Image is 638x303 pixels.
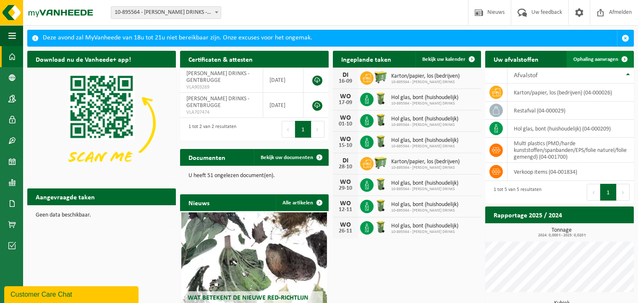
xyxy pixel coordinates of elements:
[391,80,460,85] span: 10-895564 - [PERSON_NAME] DRINKS
[507,138,634,163] td: multi plastics (PMD/harde kunststoffen/spanbanden/EPS/folie naturel/folie gemengd) (04-001700)
[374,156,388,170] img: WB-0660-HPE-GN-51
[337,164,354,170] div: 28-10
[507,163,634,181] td: verkoop items (04-001834)
[180,194,218,211] h2: Nieuws
[391,116,458,123] span: Hol glas, bont (huishoudelijk)
[27,188,103,205] h2: Aangevraagde taken
[27,51,139,67] h2: Download nu de Vanheede+ app!
[374,134,388,149] img: WB-0140-HPE-GN-50
[276,194,328,211] a: Alle artikelen
[485,51,547,67] h2: Uw afvalstoffen
[489,183,541,201] div: 1 tot 5 van 5 resultaten
[180,149,234,165] h2: Documenten
[337,100,354,106] div: 17-09
[507,102,634,120] td: restafval (04-000029)
[180,51,261,67] h2: Certificaten & attesten
[186,109,257,116] span: VLA707474
[36,212,167,218] p: Geen data beschikbaar.
[489,227,634,238] h3: Tonnage
[188,173,320,179] p: U heeft 51 ongelezen document(en).
[391,137,458,144] span: Hol glas, bont (huishoudelijk)
[337,121,354,127] div: 01-10
[311,121,324,138] button: Next
[337,200,354,207] div: WO
[295,121,311,138] button: 1
[337,143,354,149] div: 15-10
[186,71,249,84] span: [PERSON_NAME] DRINKS - GENTBRUGGE
[374,177,388,191] img: WB-0140-HPE-GN-50
[374,199,388,213] img: WB-0140-HPE-GN-50
[27,68,176,179] img: Download de VHEPlus App
[391,187,458,192] span: 10-895564 - [PERSON_NAME] DRINKS
[374,91,388,106] img: WB-0140-HPE-GN-50
[514,72,538,79] span: Afvalstof
[617,184,630,201] button: Next
[337,157,354,164] div: DI
[391,180,458,187] span: Hol glas, bont (huishoudelijk)
[485,206,570,223] h2: Rapportage 2025 / 2024
[567,51,633,68] a: Ophaling aanvragen
[416,51,480,68] a: Bekijk uw kalender
[337,115,354,121] div: WO
[391,73,460,80] span: Karton/papier, los (bedrijven)
[337,185,354,191] div: 29-10
[391,201,458,208] span: Hol glas, bont (huishoudelijk)
[391,159,460,165] span: Karton/papier, los (bedrijven)
[254,149,328,166] a: Bekijk uw documenten
[337,207,354,213] div: 12-11
[263,68,303,93] td: [DATE]
[374,70,388,84] img: WB-0660-HPE-GN-51
[391,123,458,128] span: 10-895564 - [PERSON_NAME] DRINKS
[600,184,617,201] button: 1
[186,84,257,91] span: VLA903269
[186,96,249,109] span: [PERSON_NAME] DRINKS - GENTBRUGGE
[391,208,458,213] span: 10-895564 - [PERSON_NAME] DRINKS
[571,223,633,240] a: Bekijk rapportage
[573,57,618,62] span: Ophaling aanvragen
[422,57,465,62] span: Bekijk uw kalender
[507,84,634,102] td: karton/papier, los (bedrijven) (04-000026)
[391,223,458,230] span: Hol glas, bont (huishoudelijk)
[4,285,140,303] iframe: chat widget
[184,120,236,138] div: 1 tot 2 van 2 resultaten
[374,113,388,127] img: WB-0140-HPE-GN-50
[337,222,354,228] div: WO
[391,101,458,106] span: 10-895564 - [PERSON_NAME] DRINKS
[391,165,460,170] span: 10-895564 - [PERSON_NAME] DRINKS
[43,30,617,46] div: Deze avond zal MyVanheede van 18u tot 21u niet bereikbaar zijn. Onze excuses voor het ongemak.
[111,6,221,19] span: 10-895564 - NONA DRINKS - GENTBRUGGE
[374,220,388,234] img: WB-0140-HPE-GN-50
[391,144,458,149] span: 10-895564 - [PERSON_NAME] DRINKS
[337,93,354,100] div: WO
[391,230,458,235] span: 10-895564 - [PERSON_NAME] DRINKS
[337,72,354,78] div: DI
[333,51,400,67] h2: Ingeplande taken
[261,155,313,160] span: Bekijk uw documenten
[337,179,354,185] div: WO
[111,7,221,18] span: 10-895564 - NONA DRINKS - GENTBRUGGE
[263,93,303,118] td: [DATE]
[282,121,295,138] button: Previous
[587,184,600,201] button: Previous
[391,94,458,101] span: Hol glas, bont (huishoudelijk)
[337,136,354,143] div: WO
[337,228,354,234] div: 26-11
[337,78,354,84] div: 16-09
[489,233,634,238] span: 2024: 0,000 t - 2025: 0,020 t
[507,120,634,138] td: hol glas, bont (huishoudelijk) (04-000209)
